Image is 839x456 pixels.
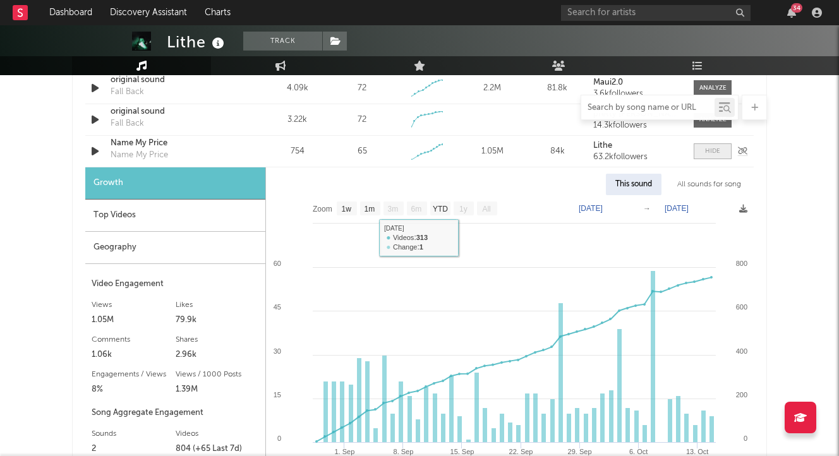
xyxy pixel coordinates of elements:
[365,205,375,213] text: 1m
[411,205,422,213] text: 6m
[176,332,260,347] div: Shares
[274,347,281,355] text: 30
[167,32,227,52] div: Lithe
[274,260,281,267] text: 60
[92,297,176,313] div: Views
[581,103,715,113] input: Search by song name or URL
[85,232,265,264] div: Geography
[111,137,243,150] a: Name My Price
[744,435,747,442] text: 0
[593,153,681,162] div: 63.2k followers
[358,145,367,158] div: 65
[85,200,265,232] div: Top Videos
[561,5,751,21] input: Search for artists
[450,448,474,455] text: 15. Sep
[606,174,661,195] div: This sound
[579,204,603,213] text: [DATE]
[334,448,354,455] text: 1. Sep
[482,205,490,213] text: All
[668,174,751,195] div: All sounds for song
[463,145,522,158] div: 1.05M
[342,205,352,213] text: 1w
[568,448,592,455] text: 29. Sep
[92,277,259,292] div: Video Engagement
[736,391,747,399] text: 200
[736,303,747,311] text: 600
[176,382,260,397] div: 1.39M
[176,313,260,328] div: 79.9k
[176,297,260,313] div: Likes
[85,167,265,200] div: Growth
[176,426,260,441] div: Videos
[313,205,332,213] text: Zoom
[176,347,260,363] div: 2.96k
[593,141,681,150] a: Lithe
[593,78,681,87] a: Maui2.0
[243,32,322,51] button: Track
[268,82,327,95] div: 4.09k
[274,391,281,399] text: 15
[176,367,260,382] div: Views / 1000 Posts
[111,86,144,99] div: Fall Back
[111,74,243,87] a: original sound
[277,435,281,442] text: 0
[274,303,281,311] text: 45
[92,367,176,382] div: Engagements / Views
[394,448,414,455] text: 8. Sep
[92,313,176,328] div: 1.05M
[268,145,327,158] div: 754
[463,82,522,95] div: 2.2M
[433,205,448,213] text: YTD
[593,78,623,87] strong: Maui2.0
[736,260,747,267] text: 800
[92,332,176,347] div: Comments
[593,141,612,150] strong: Lithe
[528,82,587,95] div: 81.8k
[528,145,587,158] div: 84k
[92,347,176,363] div: 1.06k
[92,382,176,397] div: 8%
[665,204,689,213] text: [DATE]
[388,205,399,213] text: 3m
[787,8,796,18] button: 34
[358,82,366,95] div: 72
[629,448,648,455] text: 6. Oct
[111,149,168,162] div: Name My Price
[643,204,651,213] text: →
[509,448,533,455] text: 22. Sep
[736,347,747,355] text: 400
[593,90,681,99] div: 3.6k followers
[459,205,468,213] text: 1y
[92,426,176,441] div: Sounds
[111,117,144,130] div: Fall Back
[593,121,681,130] div: 14.3k followers
[92,405,259,421] div: Song Aggregate Engagement
[791,3,802,13] div: 34
[686,448,708,455] text: 13. Oct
